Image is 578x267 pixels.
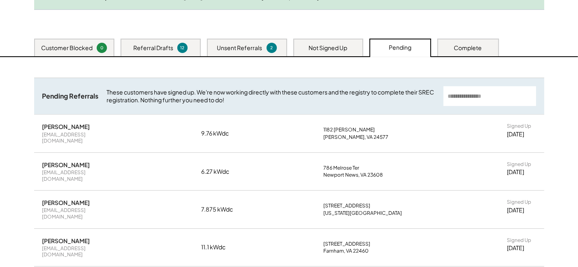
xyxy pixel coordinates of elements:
div: 11.1 kWdc [201,243,242,251]
div: [US_STATE][GEOGRAPHIC_DATA] [323,210,402,216]
div: 0 [98,45,106,51]
div: Signed Up [507,237,531,244]
div: 2 [268,45,276,51]
div: Newport News, VA 23608 [323,172,383,178]
div: Signed Up [507,123,531,129]
div: 7.875 kWdc [201,205,242,214]
div: Referral Drafts [133,44,173,52]
div: [EMAIL_ADDRESS][DOMAIN_NAME] [42,169,121,182]
div: [EMAIL_ADDRESS][DOMAIN_NAME] [42,131,121,144]
div: Complete [454,44,482,52]
div: [STREET_ADDRESS] [323,241,370,247]
div: 786 Melrose Ter [323,165,359,171]
div: 1182 [PERSON_NAME] [323,127,375,133]
div: 6.27 kWdc [201,168,242,176]
div: [DATE] [507,206,524,214]
div: [PERSON_NAME] [42,237,90,244]
div: [DATE] [507,244,524,252]
div: [EMAIL_ADDRESS][DOMAIN_NAME] [42,207,121,220]
div: [DATE] [507,168,524,176]
div: 9.76 kWdc [201,129,242,138]
div: 12 [179,45,186,51]
div: [PERSON_NAME], VA 24577 [323,134,388,140]
div: These customers have signed up. We're now working directly with these customers and the registry ... [107,88,435,104]
div: [STREET_ADDRESS] [323,203,370,209]
div: [PERSON_NAME] [42,123,90,130]
div: Not Signed Up [309,44,348,52]
div: Pending [389,44,411,52]
div: [PERSON_NAME] [42,199,90,206]
div: Customer Blocked [41,44,93,52]
div: [DATE] [507,130,524,138]
div: Farnham, VA 22460 [323,248,369,254]
div: Signed Up [507,161,531,168]
div: [PERSON_NAME] [42,161,90,168]
div: Unsent Referrals [217,44,262,52]
div: Pending Referrals [42,92,99,101]
div: [EMAIL_ADDRESS][DOMAIN_NAME] [42,245,121,258]
div: Signed Up [507,199,531,205]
